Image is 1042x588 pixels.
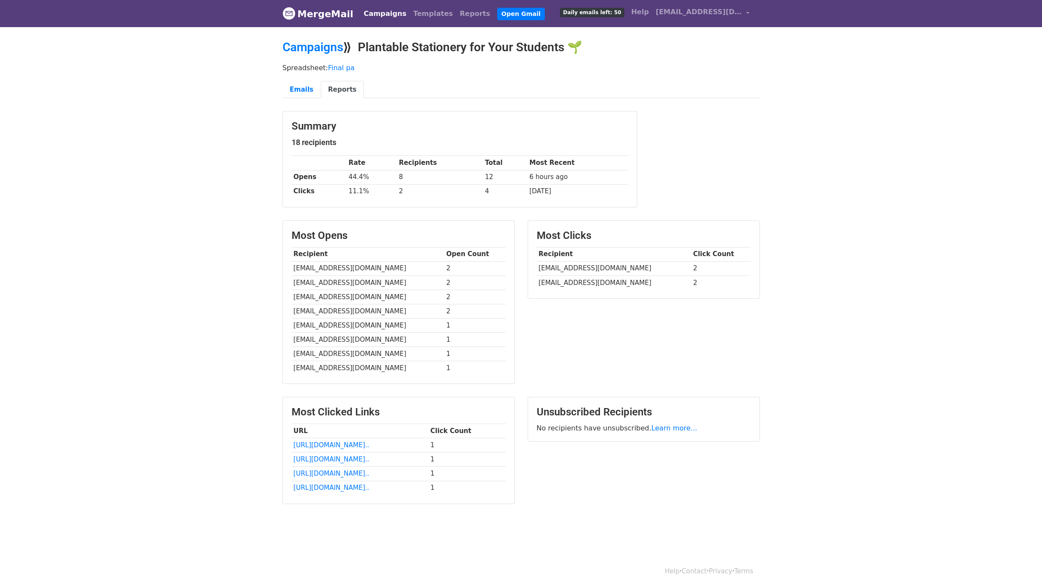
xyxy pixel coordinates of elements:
td: 1 [428,438,506,452]
th: Click Count [428,424,506,438]
td: 1 [444,319,506,333]
th: Recipient [292,247,444,261]
th: Open Count [444,247,506,261]
th: Rate [347,156,397,170]
a: Learn more... [652,424,698,432]
iframe: Chat Widget [999,547,1042,588]
img: MergeMail logo [283,7,295,20]
td: [EMAIL_ADDRESS][DOMAIN_NAME] [292,361,444,375]
td: [EMAIL_ADDRESS][DOMAIN_NAME] [292,290,444,304]
p: No recipients have unsubscribed. [537,424,751,433]
a: Final pa [328,64,355,72]
td: 2 [691,261,751,275]
h5: 18 recipients [292,138,628,147]
th: Click Count [691,247,751,261]
a: Privacy [709,567,732,575]
a: MergeMail [283,5,353,23]
a: Campaigns [283,40,343,54]
th: Recipients [397,156,483,170]
td: 4 [483,184,527,198]
td: 11.1% [347,184,397,198]
th: URL [292,424,428,438]
a: Reports [456,5,494,22]
a: [EMAIL_ADDRESS][DOMAIN_NAME] [652,3,753,24]
a: [URL][DOMAIN_NAME].. [293,441,369,449]
h3: Most Clicked Links [292,406,506,418]
td: [EMAIL_ADDRESS][DOMAIN_NAME] [292,319,444,333]
h3: Most Clicks [537,229,751,242]
span: Daily emails left: 50 [560,8,624,17]
td: [EMAIL_ADDRESS][DOMAIN_NAME] [292,333,444,347]
td: [EMAIL_ADDRESS][DOMAIN_NAME] [292,261,444,275]
span: [EMAIL_ADDRESS][DOMAIN_NAME] [656,7,742,17]
a: Contact [682,567,707,575]
p: Spreadsheet: [283,63,760,72]
td: 2 [444,261,506,275]
td: 1 [428,467,506,481]
td: 1 [444,361,506,375]
td: [EMAIL_ADDRESS][DOMAIN_NAME] [537,261,691,275]
td: 2 [444,275,506,290]
td: [EMAIL_ADDRESS][DOMAIN_NAME] [292,275,444,290]
h3: Summary [292,120,628,133]
td: [EMAIL_ADDRESS][DOMAIN_NAME] [537,275,691,290]
th: Recipient [537,247,691,261]
a: [URL][DOMAIN_NAME].. [293,455,369,463]
td: 1 [444,347,506,361]
th: Most Recent [527,156,628,170]
a: Help [665,567,679,575]
h2: ⟫ Plantable Stationery for Your Students 🌱 [283,40,760,55]
h3: Unsubscribed Recipients [537,406,751,418]
th: Total [483,156,527,170]
td: [DATE] [527,184,628,198]
td: 44.4% [347,170,397,184]
td: 12 [483,170,527,184]
td: 2 [444,304,506,318]
a: Help [628,3,652,21]
a: [URL][DOMAIN_NAME].. [293,484,369,492]
td: [EMAIL_ADDRESS][DOMAIN_NAME] [292,304,444,318]
td: 2 [444,290,506,304]
th: Opens [292,170,347,184]
a: Reports [321,81,364,99]
td: 8 [397,170,483,184]
td: 2 [691,275,751,290]
a: Terms [734,567,753,575]
th: Clicks [292,184,347,198]
a: [URL][DOMAIN_NAME].. [293,470,369,477]
a: Emails [283,81,321,99]
td: 1 [428,481,506,495]
td: 1 [428,452,506,467]
td: [EMAIL_ADDRESS][DOMAIN_NAME] [292,347,444,361]
a: Campaigns [360,5,410,22]
td: 1 [444,333,506,347]
td: 2 [397,184,483,198]
td: 6 hours ago [527,170,628,184]
h3: Most Opens [292,229,506,242]
a: Open Gmail [497,8,545,20]
a: Daily emails left: 50 [556,3,627,21]
a: Templates [410,5,456,22]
